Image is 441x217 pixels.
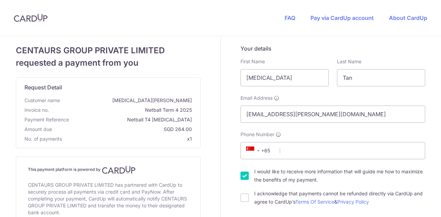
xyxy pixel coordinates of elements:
[240,44,425,53] h5: Your details
[28,166,188,174] h4: This payment platform is powered by
[24,126,52,133] span: Amount due
[72,116,192,123] span: Netball T4 [MEDICAL_DATA]
[337,199,369,205] a: Privacy Policy
[24,97,60,104] span: Customer name
[240,131,274,138] span: Phone Number
[240,58,265,65] label: First Name
[55,126,192,133] span: SGD 264.00
[63,97,192,104] span: [MEDICAL_DATA][PERSON_NAME]
[246,147,263,155] span: +65
[16,44,201,57] span: CENTAURS GROUP PRIVATE LIMITED
[254,189,425,206] label: I acknowledge that payments cannot be refunded directly via CardUp and agree to CardUp’s &
[254,167,425,184] label: I would like to receive more information that will guide me how to maximize the benefits of my pa...
[240,106,425,123] input: Email address
[295,199,334,205] a: Terms Of Service
[337,58,361,65] label: Last Name
[244,147,275,155] span: +65
[187,136,192,142] span: x1
[102,166,136,174] img: CardUp
[24,135,62,142] span: No. of payments
[16,57,201,69] span: requested a payment from you
[24,117,69,122] span: translation missing: en.payment_reference
[240,69,329,86] input: First name
[24,107,49,113] span: Invoice no.
[24,84,62,91] span: translation missing: en.request_detail
[52,107,192,113] span: Netball Term 4 2025
[240,95,273,101] span: Email Address
[389,14,427,21] a: About CardUp
[337,69,425,86] input: Last name
[285,14,295,21] a: FAQ
[310,14,374,21] a: Pay via CardUp account
[14,14,48,22] img: CardUp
